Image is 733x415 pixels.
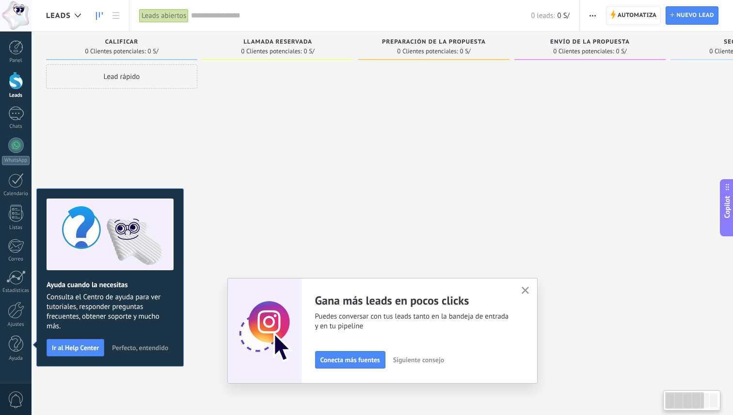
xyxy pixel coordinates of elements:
button: Conecta más fuentes [315,351,385,369]
div: Estadísticas [2,288,30,294]
span: Leads [46,11,71,20]
div: Calendario [2,191,30,197]
h2: Ayuda cuando la necesitas [47,280,174,290]
span: Copilot [722,196,732,218]
span: Ir al Help Center [52,344,99,351]
span: Calificar [105,39,139,46]
div: Preparación de la propuesta [363,39,505,47]
span: Automatiza [618,7,657,24]
span: 0 S/ [148,48,159,54]
span: 0 Clientes potenciales: [241,48,302,54]
span: Conecta más fuentes [320,356,380,363]
a: Lista [108,6,124,25]
span: 0 S/ [557,11,569,20]
div: Ayuda [2,355,30,362]
span: Puedes conversar con tus leads tanto en la bandeja de entrada y en tu pipeline [315,312,510,331]
span: 0 S/ [304,48,315,54]
div: Correo [2,256,30,262]
span: Envío de la propuesta [550,39,630,46]
span: Siguiente consejo [393,356,444,363]
div: Lead rápido [46,64,197,89]
h2: Gana más leads en pocos clicks [315,293,510,308]
span: Consulta el Centro de ayuda para ver tutoriales, responder preguntas frecuentes, obtener soporte ... [47,292,174,331]
a: Nuevo lead [666,6,718,25]
button: Más [586,6,600,25]
span: Perfecto, entendido [112,344,168,351]
button: Ir al Help Center [47,339,104,356]
a: Automatiza [606,6,661,25]
div: Leads [2,92,30,99]
span: 0 S/ [460,48,471,54]
span: Llamada reservada [243,39,312,46]
div: Panel [2,58,30,64]
span: Nuevo lead [676,7,714,24]
span: Preparación de la propuesta [382,39,486,46]
span: 0 Clientes potenciales: [85,48,145,54]
div: Ajustes [2,322,30,328]
button: Siguiente consejo [389,353,448,367]
a: Leads [91,6,108,25]
div: Chats [2,123,30,130]
span: 0 S/ [616,48,627,54]
span: 0 Clientes potenciales: [553,48,614,54]
div: WhatsApp [2,156,30,165]
div: Llamada reservada [207,39,349,47]
div: Envío de la propuesta [519,39,661,47]
div: Listas [2,225,30,231]
span: 0 leads: [531,11,555,20]
button: Perfecto, entendido [108,340,173,355]
div: Calificar [51,39,192,47]
div: Leads abiertos [139,9,189,23]
span: 0 Clientes potenciales: [397,48,458,54]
